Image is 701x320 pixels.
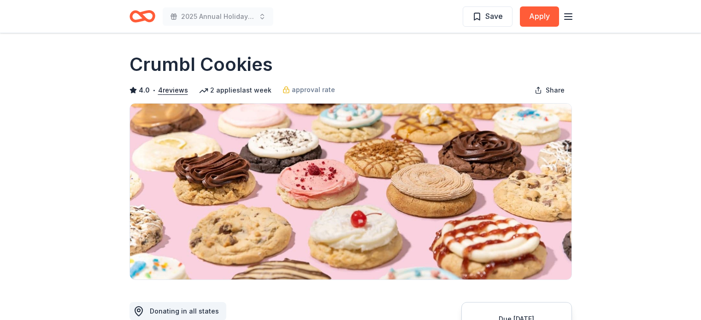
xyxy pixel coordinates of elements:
h1: Crumbl Cookies [130,52,273,77]
img: Image for Crumbl Cookies [130,104,571,279]
button: 4reviews [158,85,188,96]
button: Share [527,81,572,99]
span: Donating in all states [150,307,219,315]
button: 2025 Annual Holiday Shop [163,7,273,26]
span: approval rate [292,84,335,95]
span: 4.0 [139,85,150,96]
span: • [152,87,155,94]
span: Save [485,10,503,22]
a: approval rate [283,84,335,95]
a: Home [130,6,155,27]
span: 2025 Annual Holiday Shop [181,11,255,22]
button: Apply [520,6,559,27]
span: Share [546,85,565,96]
div: 2 applies last week [199,85,271,96]
button: Save [463,6,512,27]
